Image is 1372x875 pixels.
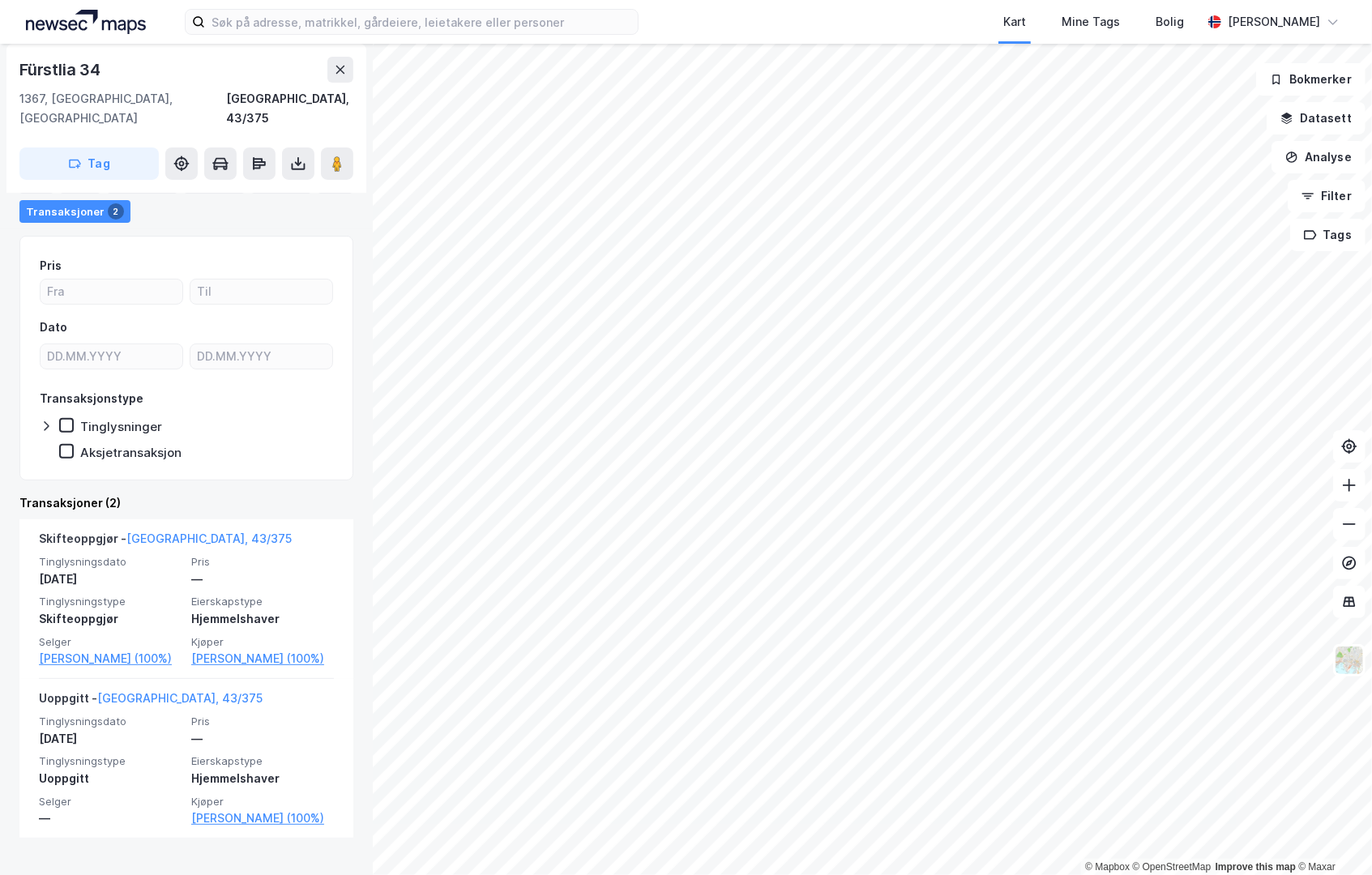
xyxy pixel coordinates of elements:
div: Kart [1003,12,1026,32]
span: Tinglysningsdato [39,555,182,569]
a: [GEOGRAPHIC_DATA], 43/375 [126,531,292,545]
div: Hjemmelshaver [191,769,334,788]
div: [DATE] [39,570,182,589]
span: Tinglysningstype [39,595,182,608]
div: Uoppgitt [39,769,182,788]
img: logo.a4113a55bc3d86da70a041830d287a7e.svg [26,10,146,34]
div: Transaksjoner [19,200,130,223]
button: Filter [1288,180,1366,212]
input: DD.MM.YYYY [41,344,182,369]
div: Hjemmelshaver [191,609,334,629]
div: — [191,570,334,589]
a: Mapbox [1085,861,1130,873]
button: Tags [1290,219,1366,251]
div: Fürstlia 34 [19,57,104,83]
span: Selger [39,795,182,809]
span: Pris [191,715,334,728]
div: Transaksjonstype [40,389,143,408]
button: Bokmerker [1256,63,1366,96]
button: Analyse [1272,141,1366,173]
div: — [191,729,334,749]
input: Til [190,280,332,304]
span: Tinglysningsdato [39,715,182,728]
a: Improve this map [1216,861,1296,873]
div: Mine Tags [1062,12,1120,32]
div: Skifteoppgjør - [39,529,292,555]
a: [PERSON_NAME] (100%) [191,809,334,828]
span: Eierskapstype [191,595,334,608]
button: Datasett [1267,102,1366,134]
a: [PERSON_NAME] (100%) [39,649,182,668]
div: Skifteoppgjør [39,609,182,629]
input: DD.MM.YYYY [190,344,332,369]
div: Bolig [1156,12,1184,32]
input: Søk på adresse, matrikkel, gårdeiere, leietakere eller personer [205,10,638,34]
div: Tinglysninger [80,419,162,434]
span: Kjøper [191,795,334,809]
a: OpenStreetMap [1133,861,1212,873]
span: Selger [39,635,182,649]
iframe: Chat Widget [1291,797,1372,875]
span: Kjøper [191,635,334,649]
div: [DATE] [39,729,182,749]
div: 2 [108,203,124,220]
div: Dato [40,318,67,337]
button: Tag [19,147,159,180]
div: Transaksjoner (2) [19,493,353,513]
input: Fra [41,280,182,304]
div: — [39,809,182,828]
div: Kontrollprogram for chat [1291,797,1372,875]
span: Eierskapstype [191,754,334,768]
div: 1367, [GEOGRAPHIC_DATA], [GEOGRAPHIC_DATA] [19,89,226,128]
div: Aksjetransaksjon [80,445,182,460]
div: Uoppgitt - [39,689,263,715]
span: Tinglysningstype [39,754,182,768]
a: [GEOGRAPHIC_DATA], 43/375 [97,691,263,705]
span: Pris [191,555,334,569]
a: [PERSON_NAME] (100%) [191,649,334,668]
img: Z [1334,645,1365,676]
div: [GEOGRAPHIC_DATA], 43/375 [226,89,353,128]
div: Pris [40,256,62,275]
div: [PERSON_NAME] [1228,12,1320,32]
